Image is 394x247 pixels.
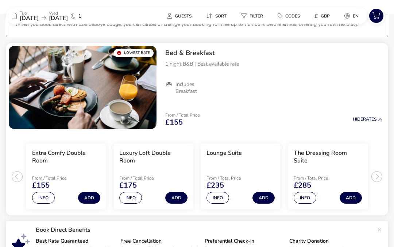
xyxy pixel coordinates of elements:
[353,13,359,19] span: en
[23,141,110,213] swiper-slide: 1 / 4
[110,141,197,213] swiper-slide: 2 / 4
[165,60,382,68] p: 1 night B&B | Best available rate
[294,176,345,180] p: From / Total Price
[200,11,232,21] button: Sort
[250,13,263,19] span: Filter
[353,117,382,122] button: HideRates
[200,11,235,21] naf-pibe-menu-bar-item: Sort
[32,182,50,189] span: £155
[197,141,284,213] swiper-slide: 3 / 4
[272,11,309,21] naf-pibe-menu-bar-item: Codes
[78,13,82,19] span: 1
[206,149,242,157] h3: Lounge Suite
[314,12,318,20] i: £
[205,239,283,244] p: Preferential Check-in
[252,192,275,204] button: Add
[175,13,192,19] span: Guests
[161,11,197,21] button: Guests
[321,13,330,19] span: GBP
[32,192,55,204] button: Info
[36,239,115,244] p: Best Rate Guaranteed
[215,13,227,19] span: Sort
[294,149,362,165] h3: The Dressing Room Suite
[206,176,258,180] p: From / Total Price
[285,13,300,19] span: Codes
[340,192,362,204] button: Add
[6,7,115,24] div: Tue[DATE]Wed[DATE]1
[36,227,374,233] p: Book Direct Benefits
[20,11,39,15] p: Tue
[235,11,272,21] naf-pibe-menu-bar-item: Filter
[309,11,336,21] button: £GBP
[9,46,157,129] swiper-slide: 1 / 1
[32,176,84,180] p: From / Total Price
[119,176,171,180] p: From / Total Price
[78,192,100,204] button: Add
[165,119,183,126] span: £155
[175,81,214,94] span: Includes Breakfast
[309,11,339,21] naf-pibe-menu-bar-item: £GBP
[272,11,306,21] button: Codes
[114,49,154,57] div: Lowest Rate
[294,192,316,204] button: Info
[119,149,188,165] h3: Luxury Loft Double Room
[289,239,368,244] p: Charity Donation
[353,116,363,122] span: Hide
[49,14,68,22] span: [DATE]
[235,11,269,21] button: Filter
[206,182,224,189] span: £235
[119,192,142,204] button: Info
[120,239,199,244] p: Free Cancellation
[165,49,382,57] h2: Bed & Breakfast
[161,11,200,21] naf-pibe-menu-bar-item: Guests
[284,141,371,213] swiper-slide: 4 / 4
[32,149,100,165] h3: Extra Comfy Double Room
[206,192,229,204] button: Info
[119,182,137,189] span: £175
[159,43,388,101] div: Bed & Breakfast1 night B&B | Best available rateIncludes Breakfast
[20,14,39,22] span: [DATE]
[339,11,367,21] naf-pibe-menu-bar-item: en
[165,192,188,204] button: Add
[49,11,68,15] p: Wed
[294,182,311,189] span: £285
[339,11,364,21] button: en
[165,113,200,117] p: From / Total Price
